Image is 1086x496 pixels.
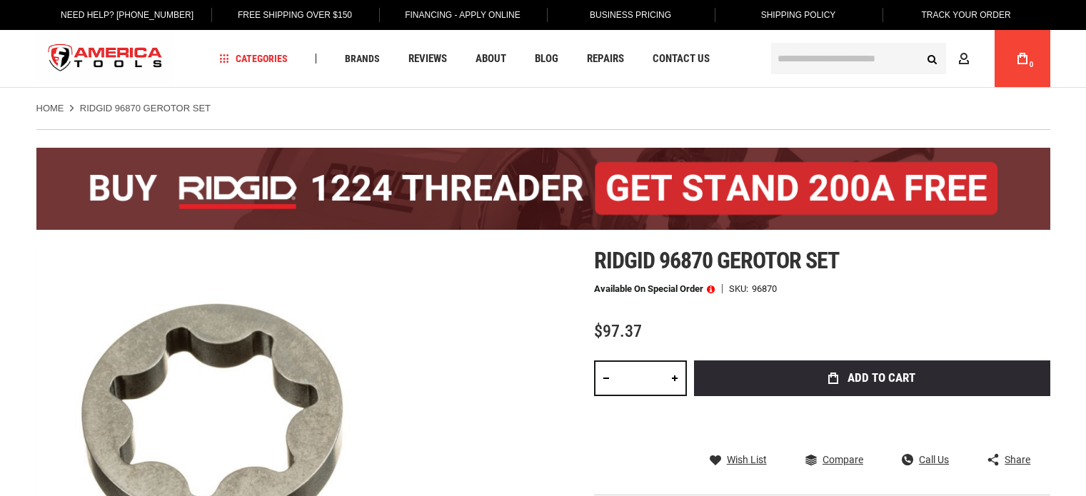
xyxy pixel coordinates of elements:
a: Compare [805,453,863,466]
span: Brands [345,54,380,64]
a: Wish List [710,453,767,466]
span: Blog [535,54,558,64]
span: Call Us [919,455,949,465]
img: America Tools [36,32,175,86]
a: Categories [213,49,294,69]
span: Repairs [587,54,624,64]
span: Shipping Policy [761,10,836,20]
span: Compare [823,455,863,465]
span: Wish List [727,455,767,465]
a: Home [36,102,64,115]
a: Repairs [580,49,630,69]
a: store logo [36,32,175,86]
span: About [476,54,506,64]
span: Categories [219,54,288,64]
span: Reviews [408,54,447,64]
strong: SKU [729,284,752,293]
a: Reviews [402,49,453,69]
p: Available on Special Order [594,284,715,294]
a: 0 [1009,30,1036,87]
button: Search [919,45,946,72]
a: Call Us [902,453,949,466]
a: Brands [338,49,386,69]
a: Blog [528,49,565,69]
button: Add to Cart [694,360,1050,396]
span: $97.37 [594,321,642,341]
span: 0 [1030,61,1034,69]
img: BOGO: Buy the RIDGID® 1224 Threader (26092), get the 92467 200A Stand FREE! [36,148,1050,230]
strong: RIDGID 96870 GEROTOR SET [80,103,211,113]
span: Share [1005,455,1030,465]
a: About [469,49,513,69]
a: Contact Us [646,49,716,69]
span: Contact Us [653,54,710,64]
span: Ridgid 96870 gerotor set [594,247,840,274]
span: Add to Cart [848,372,915,384]
iframe: Secure express checkout frame [691,400,1053,406]
div: 96870 [752,284,777,293]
